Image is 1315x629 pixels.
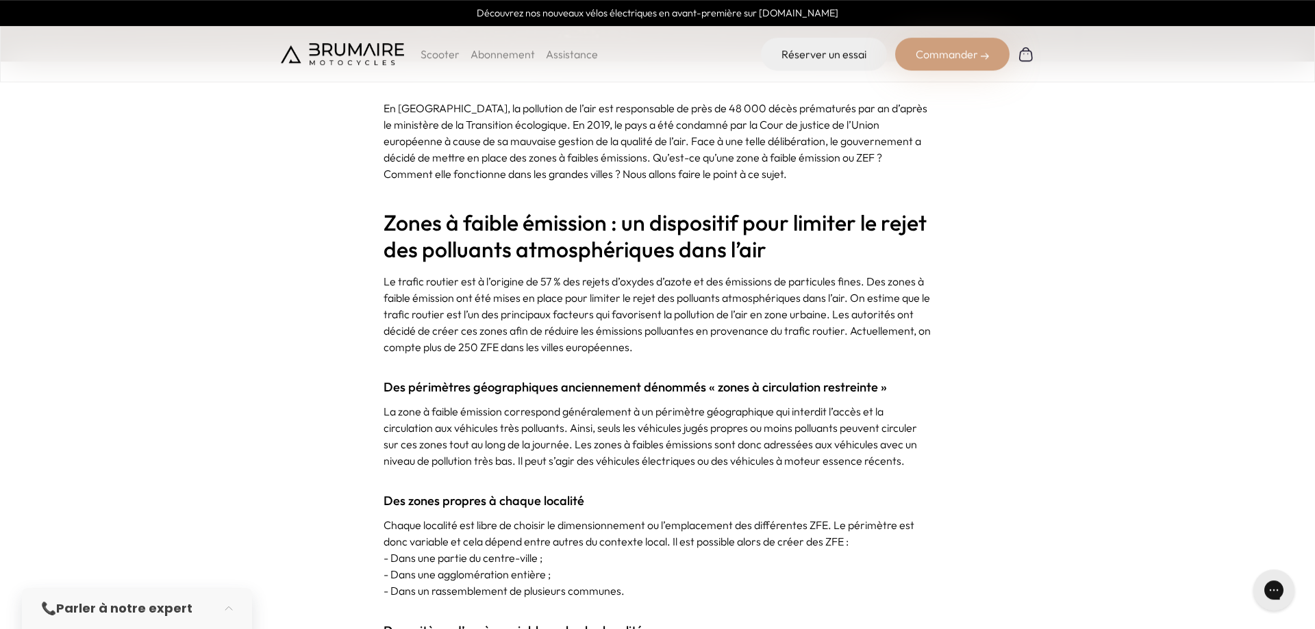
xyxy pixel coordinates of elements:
[981,52,989,60] img: right-arrow-2.png
[1247,565,1301,615] iframe: Gorgias live chat messenger
[384,582,931,599] p: - Dans un rassemblement de plusieurs communes.
[895,38,1010,70] div: Commander
[384,550,931,566] p: - Dans une partie du centre-ville ;
[384,566,931,582] p: - Dans une agglomération entière ;
[761,38,887,70] a: Réserver un essai
[384,209,927,262] strong: Zones à faible émission : un dispositif pour limiter le rejet des polluants atmosphériques dans l...
[384,517,931,550] p: Chaque localité est libre de choisir le dimensionnement ou l’emplacement des différentes ZFE. Le ...
[281,43,404,65] img: Brumaire Motocycles
[1018,46,1034,62] img: Panier
[384,493,584,509] strong: Des zones propres à chaque localité
[421,46,460,62] p: Scooter
[384,379,887,395] strong: Des périmètres géographiques anciennement dénommés « zones à circulation restreinte »
[384,403,931,469] p: La zone à faible émission correspond généralement à un périmètre géographique qui interdit l’accè...
[471,47,535,61] a: Abonnement
[384,100,931,182] p: En [GEOGRAPHIC_DATA], la pollution de l’air est responsable de près de 48 000 décès prématurés pa...
[546,47,598,61] a: Assistance
[384,273,931,355] p: Le trafic routier est à l’origine de 57 % des rejets d’oxydes d’azote et des émissions de particu...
